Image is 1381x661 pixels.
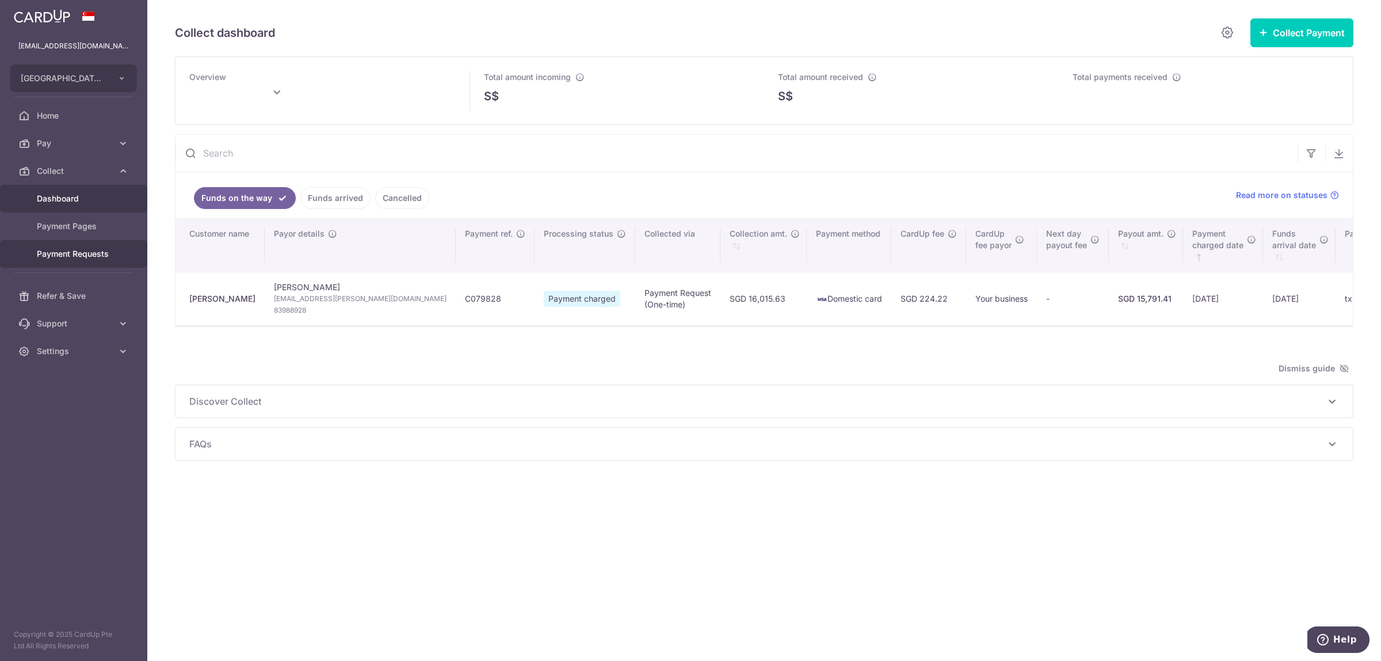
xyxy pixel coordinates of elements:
[465,228,513,240] span: Payment ref.
[189,293,255,305] div: [PERSON_NAME]
[456,219,535,272] th: Payment ref.
[14,9,70,23] img: CardUp
[635,219,720,272] th: Collected via
[18,40,129,52] p: [EMAIL_ADDRESS][DOMAIN_NAME]
[274,305,447,316] span: 83988928
[37,165,113,177] span: Collect
[265,272,456,325] td: [PERSON_NAME]
[816,294,827,305] img: visa-sm-192604c4577d2d35970c8ed26b86981c2741ebd56154ab54ad91a526f0f24972.png
[720,272,807,325] td: SGD 16,015.63
[484,72,571,82] span: Total amount incoming
[1118,293,1174,305] div: SGD 15,791.41
[1046,228,1087,251] span: Next day payout fee
[375,187,429,209] a: Cancelled
[635,272,720,325] td: Payment Request (One-time)
[274,293,447,305] span: [EMAIL_ADDRESS][PERSON_NAME][DOMAIN_NAME]
[484,88,499,105] span: S$
[189,394,1325,408] span: Discover Collect
[274,228,325,240] span: Payor details
[1263,219,1336,272] th: Fundsarrival date : activate to sort column ascending
[189,437,1325,451] span: FAQs
[189,72,226,82] span: Overview
[975,228,1012,251] span: CardUp fee payor
[1183,219,1263,272] th: Paymentcharged date : activate to sort column ascending
[1037,272,1109,325] td: -
[1236,189,1327,201] span: Read more on statuses
[300,187,371,209] a: Funds arrived
[778,88,793,105] span: S$
[778,72,863,82] span: Total amount received
[37,290,113,302] span: Refer & Save
[21,73,106,84] span: [GEOGRAPHIC_DATA] ([GEOGRAPHIC_DATA]) Pte. Ltd.
[891,272,966,325] td: SGD 224.22
[26,8,49,18] span: Help
[37,110,113,121] span: Home
[37,221,113,232] span: Payment Pages
[189,394,1339,408] p: Discover Collect
[176,219,265,272] th: Customer name
[194,187,296,209] a: Funds on the way
[37,193,113,204] span: Dashboard
[1279,362,1349,375] span: Dismiss guide
[1192,228,1243,251] span: Payment charged date
[1037,219,1109,272] th: Next daypayout fee
[37,345,113,357] span: Settings
[456,272,535,325] td: C079828
[175,24,275,42] h5: Collect dashboard
[189,437,1339,451] p: FAQs
[1183,272,1263,325] td: [DATE]
[10,64,137,92] button: [GEOGRAPHIC_DATA] ([GEOGRAPHIC_DATA]) Pte. Ltd.
[37,318,113,329] span: Support
[901,228,944,240] span: CardUp fee
[891,219,966,272] th: CardUp fee
[1236,189,1339,201] a: Read more on statuses
[966,272,1037,325] td: Your business
[1307,626,1369,655] iframe: Opens a widget where you can find more information
[966,219,1037,272] th: CardUpfee payor
[1263,272,1336,325] td: [DATE]
[544,291,620,307] span: Payment charged
[1118,228,1163,240] span: Payout amt.
[176,135,1298,172] input: Search
[535,219,635,272] th: Processing status
[1073,72,1168,82] span: Total payments received
[37,138,113,149] span: Pay
[807,272,891,325] td: Domestic card
[265,219,456,272] th: Payor details
[807,219,891,272] th: Payment method
[720,219,807,272] th: Collection amt. : activate to sort column ascending
[1272,228,1316,251] span: Funds arrival date
[37,248,113,260] span: Payment Requests
[1250,18,1353,47] button: Collect Payment
[730,228,787,240] span: Collection amt.
[1109,219,1183,272] th: Payout amt. : activate to sort column ascending
[544,228,613,240] span: Processing status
